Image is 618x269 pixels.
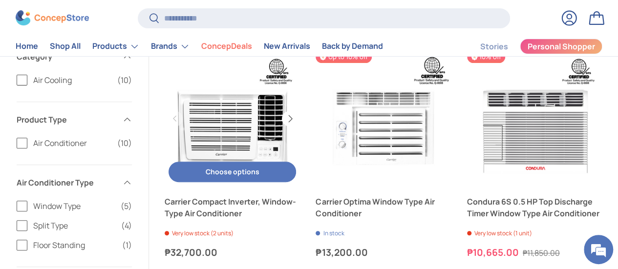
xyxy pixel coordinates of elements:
nav: Secondary [457,37,602,56]
span: Air Conditioner [33,137,111,149]
span: 10% off [467,51,505,63]
span: (1) [122,239,132,251]
a: Carrier Compact Inverter, Window-Type Air Conditioner [165,51,300,186]
a: Carrier Compact Inverter, Window-Type Air Conditioner [165,196,300,219]
summary: Product Type [17,102,132,137]
a: Home [16,37,38,56]
span: Floor Standing [33,239,116,251]
span: Personal Shopper [528,43,595,51]
summary: Products [86,37,145,56]
img: ConcepStore [16,11,89,26]
span: Up to 10% off [316,51,371,63]
span: We're online! [57,75,135,174]
a: New Arrivals [264,37,310,56]
span: (10) [117,137,132,149]
a: Shop All [50,37,81,56]
summary: Brands [145,37,195,56]
summary: Air Conditioner Type [17,165,132,200]
span: Window Type [33,200,115,212]
a: Condura 6S 0.5 HP Top Discharge Timer Window Type Air Conditioner [467,51,602,186]
span: (10) [117,74,132,86]
a: ConcepDeals [201,37,252,56]
a: Carrier Optima Window Type Air Conditioner [316,196,451,219]
span: Air Conditioner Type [17,177,116,188]
span: Split Type [33,220,115,231]
a: Condura 6S 0.5 HP Top Discharge Timer Window Type Air Conditioner [467,196,602,219]
span: Product Type [17,114,116,125]
span: (4) [121,220,132,231]
div: Minimize live chat window [160,5,184,28]
a: Stories [480,37,508,56]
a: Personal Shopper [520,39,602,54]
span: (5) [121,200,132,212]
span: Air Cooling [33,74,111,86]
button: Choose options [169,162,296,183]
textarea: Type your message and hit 'Enter' [5,171,186,206]
a: Carrier Optima Window Type Air Conditioner [316,51,451,186]
nav: Primary [16,37,383,56]
a: Back by Demand [322,37,383,56]
div: Chat with us now [51,55,164,67]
